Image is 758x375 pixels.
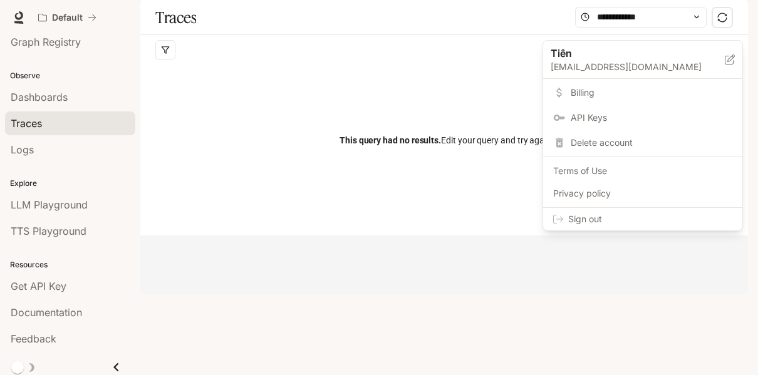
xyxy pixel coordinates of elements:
p: [EMAIL_ADDRESS][DOMAIN_NAME] [551,61,725,73]
div: Sign out [543,208,742,230]
p: Tiên [551,46,705,61]
span: Sign out [568,213,732,225]
span: API Keys [571,111,732,124]
span: Delete account [571,136,732,149]
span: Privacy policy [553,187,732,200]
span: Terms of Use [553,165,732,177]
a: Terms of Use [546,160,740,182]
div: Delete account [546,131,740,154]
a: Privacy policy [546,182,740,205]
a: Billing [546,81,740,104]
a: API Keys [546,106,740,129]
div: Tiên[EMAIL_ADDRESS][DOMAIN_NAME] [543,41,742,79]
span: Billing [571,86,732,99]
